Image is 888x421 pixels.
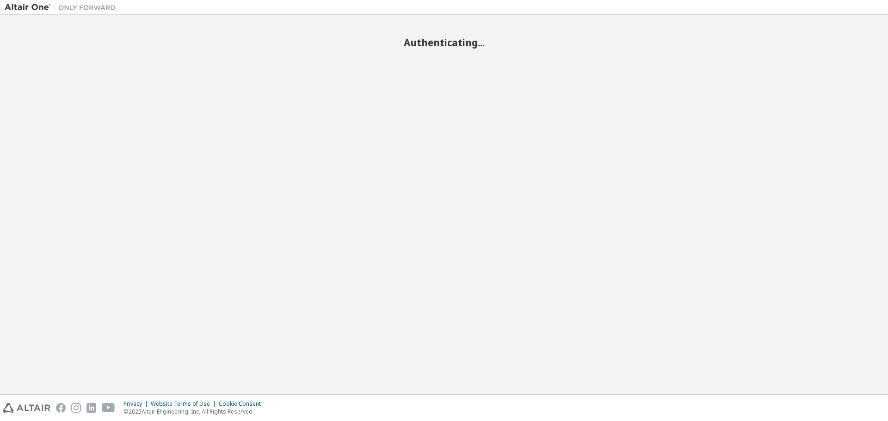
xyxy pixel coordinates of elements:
img: Altair One [5,3,120,12]
div: Cookie Consent [219,400,266,408]
img: altair_logo.svg [3,403,50,413]
img: instagram.svg [71,403,81,413]
h2: Authenticating... [5,37,883,49]
div: Website Terms of Use [151,400,219,408]
div: Privacy [123,400,151,408]
img: linkedin.svg [86,403,96,413]
p: © 2025 Altair Engineering, Inc. All Rights Reserved. [123,408,266,415]
img: facebook.svg [56,403,66,413]
img: youtube.svg [102,403,115,413]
